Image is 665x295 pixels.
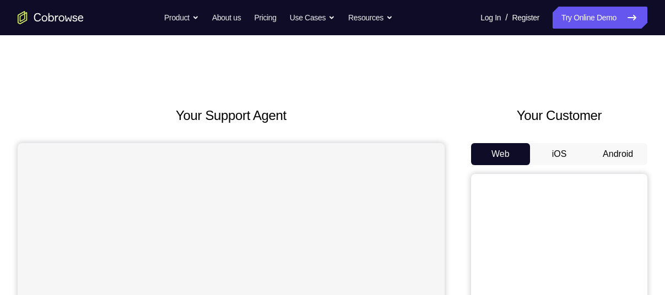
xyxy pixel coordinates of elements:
[290,7,335,29] button: Use Cases
[471,106,647,125] h2: Your Customer
[18,106,445,125] h2: Your Support Agent
[553,7,647,29] a: Try Online Demo
[588,143,647,165] button: Android
[530,143,589,165] button: iOS
[164,7,199,29] button: Product
[471,143,530,165] button: Web
[505,11,507,24] span: /
[254,7,276,29] a: Pricing
[480,7,501,29] a: Log In
[18,11,84,24] a: Go to the home page
[512,7,539,29] a: Register
[212,7,241,29] a: About us
[348,7,393,29] button: Resources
